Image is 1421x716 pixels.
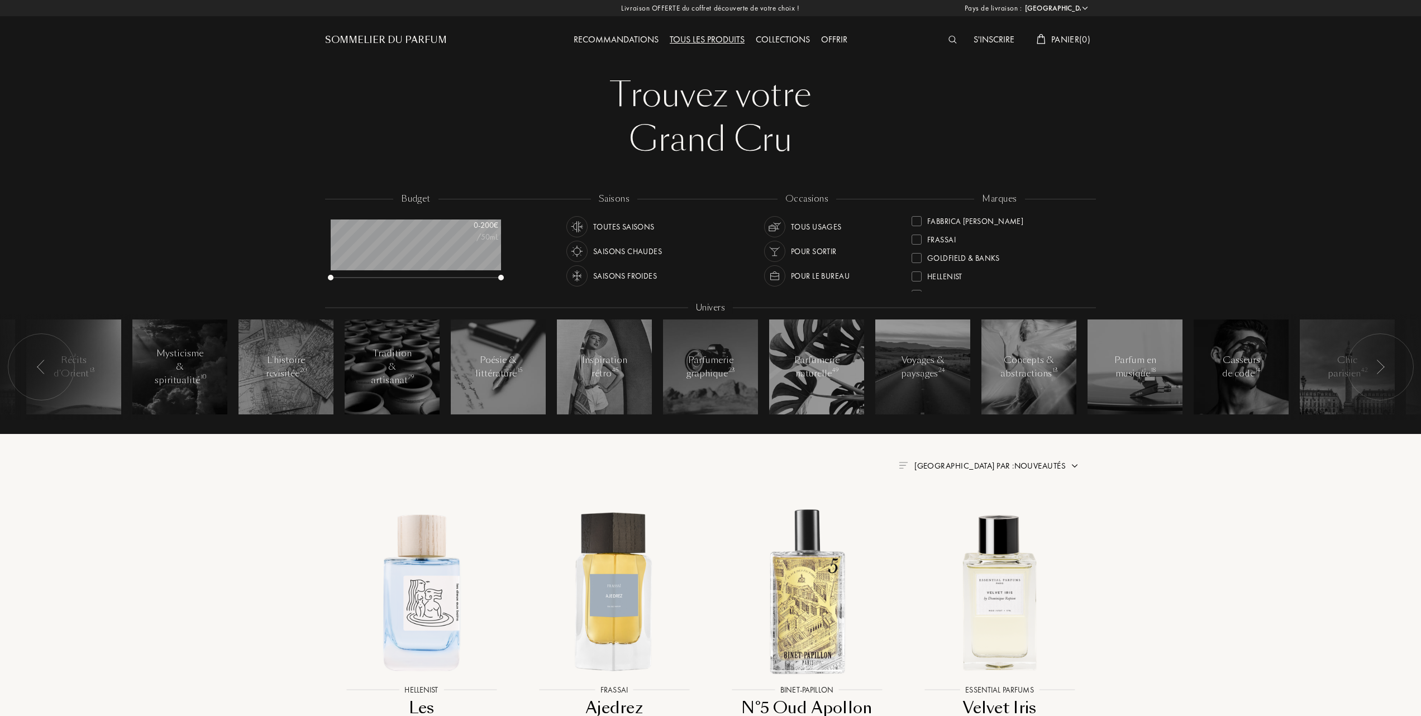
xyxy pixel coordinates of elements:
span: 13 [1052,366,1058,374]
img: search_icn_white.svg [948,36,957,44]
img: usage_season_average_white.svg [569,219,585,235]
a: S'inscrire [968,34,1020,45]
div: Inspiration rétro [581,354,628,380]
div: Tous usages [791,216,842,237]
img: Ajedrez Frassai [527,504,701,678]
span: [GEOGRAPHIC_DATA] par : Nouveautés [914,460,1066,471]
img: usage_season_cold_white.svg [569,268,585,284]
div: Toutes saisons [593,216,655,237]
a: Offrir [816,34,853,45]
div: saisons [591,193,637,206]
span: 15 [517,366,522,374]
div: Voyages & paysages [899,354,947,380]
span: 24 [938,366,945,374]
div: S'inscrire [968,33,1020,47]
div: Hellenist [927,267,962,282]
div: Casseurs de code [1218,354,1265,380]
img: cart_white.svg [1037,34,1046,44]
div: Univers [688,302,733,314]
div: marques [974,193,1024,206]
img: usage_occasion_party_white.svg [767,244,783,259]
span: 49 [832,366,838,374]
div: Offrir [816,33,853,47]
img: arrow_w.png [1081,4,1089,12]
div: Tradition & artisanat [369,347,416,387]
div: Concepts & abstractions [1000,354,1057,380]
div: Frassai [927,230,956,245]
img: arr_left.svg [1376,360,1385,374]
div: Saisons chaudes [593,241,662,262]
div: Poésie & littérature [475,354,522,380]
div: Collections [750,33,816,47]
img: arr_left.svg [37,360,46,374]
div: occasions [778,193,836,206]
div: Pour sortir [791,241,837,262]
span: 20 [300,366,307,374]
div: Mysticisme & spiritualité [155,347,206,387]
span: 14 [1255,366,1261,374]
span: Pays de livraison : [965,3,1022,14]
div: L'histoire revisitée [263,354,310,380]
img: N°5 Oud Apollon Binet-Papillon [720,504,894,678]
div: budget [393,193,438,206]
img: Les Dieux aux Bains Hellenist [335,504,508,678]
div: ICONOFLY [927,285,964,300]
div: Saisons froides [593,265,657,287]
div: Trouvez votre [333,73,1088,117]
div: Goldfield & Banks [927,249,999,264]
span: Panier ( 0 ) [1051,34,1090,45]
span: 18 [1151,366,1156,374]
a: Recommandations [568,34,664,45]
img: arrow.png [1070,461,1079,470]
div: /50mL [442,231,498,243]
img: filter_by.png [899,462,908,469]
div: Parfumerie naturelle [793,354,841,380]
span: 79 [408,373,414,381]
div: Pour le bureau [791,265,850,287]
div: Parfumerie graphique [686,354,735,380]
span: 10 [201,373,206,381]
img: usage_occasion_all_white.svg [767,219,783,235]
a: Sommelier du Parfum [325,34,447,47]
img: usage_occasion_work_white.svg [767,268,783,284]
a: Collections [750,34,816,45]
img: Velvet Iris Essential Parfums [913,504,1086,678]
div: 0 - 200 € [442,219,498,231]
div: Recommandations [568,33,664,47]
div: Fabbrica [PERSON_NAME] [927,212,1023,227]
a: Tous les produits [664,34,750,45]
span: 23 [728,366,735,374]
div: Tous les produits [664,33,750,47]
div: Parfum en musique [1112,354,1159,380]
div: Grand Cru [333,117,1088,162]
span: 45 [612,366,618,374]
img: usage_season_hot_white.svg [569,244,585,259]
